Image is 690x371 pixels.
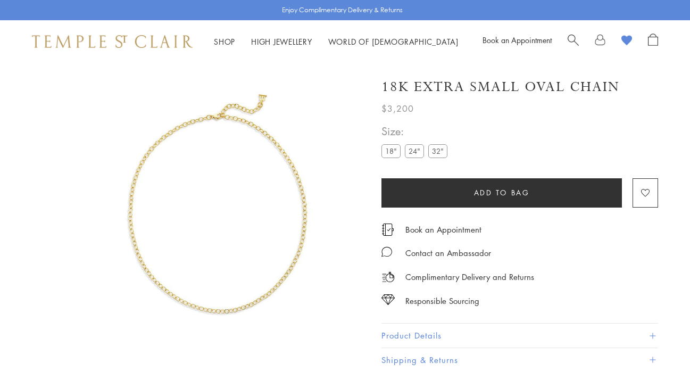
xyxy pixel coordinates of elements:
label: 18" [381,144,401,158]
span: Size: [381,122,452,140]
a: View Wishlist [621,34,632,50]
p: Enjoy Complimentary Delivery & Returns [282,5,403,15]
div: Responsible Sourcing [405,294,479,308]
div: Contact an Ambassador [405,246,491,260]
p: Complimentary Delivery and Returns [405,270,534,284]
h1: 18K Extra Small Oval Chain [381,78,620,96]
label: 32" [428,144,447,158]
iframe: Gorgias live chat messenger [637,321,679,360]
a: World of [DEMOGRAPHIC_DATA]World of [DEMOGRAPHIC_DATA] [328,36,459,47]
img: icon_sourcing.svg [381,294,395,305]
img: icon_appointment.svg [381,224,394,236]
nav: Main navigation [214,35,459,48]
img: N88863-XSOV18 [69,63,365,359]
a: Book an Appointment [483,35,552,45]
a: Search [568,34,579,50]
span: Add to bag [474,187,530,199]
label: 24" [405,144,424,158]
a: High JewelleryHigh Jewellery [251,36,312,47]
img: MessageIcon-01_2.svg [381,246,392,257]
a: Book an Appointment [405,224,481,235]
img: Temple St. Clair [32,35,193,48]
img: icon_delivery.svg [381,270,395,284]
button: Product Details [381,324,658,348]
a: Open Shopping Bag [648,34,658,50]
a: ShopShop [214,36,235,47]
button: Add to bag [381,178,622,208]
span: $3,200 [381,102,414,116]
